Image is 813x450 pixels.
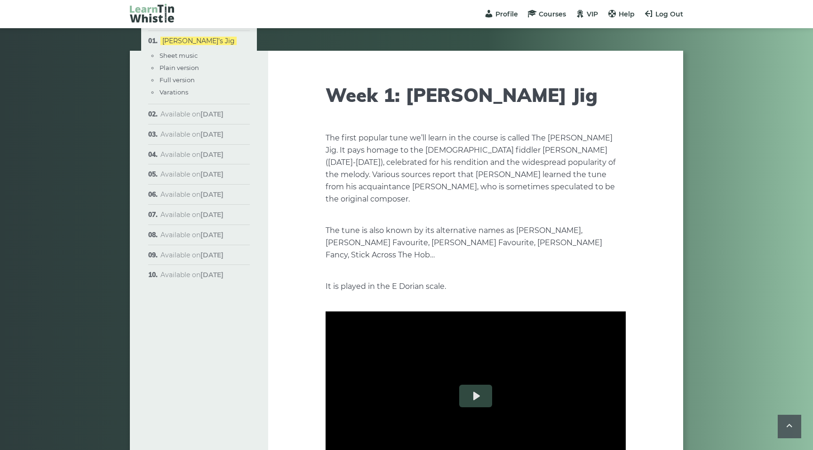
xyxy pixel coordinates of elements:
[200,190,223,199] strong: [DATE]
[160,170,223,178] span: Available on
[160,210,223,219] span: Available on
[159,64,199,71] a: Plain version
[160,37,237,45] a: [PERSON_NAME]’s Jig
[644,10,683,18] a: Log Out
[575,10,598,18] a: VIP
[160,251,223,259] span: Available on
[200,170,223,178] strong: [DATE]
[200,210,223,219] strong: [DATE]
[326,84,626,106] h1: Week 1: [PERSON_NAME] Jig
[159,88,188,96] a: Varations
[200,130,223,139] strong: [DATE]
[619,10,635,18] span: Help
[539,10,566,18] span: Courses
[160,271,223,279] span: Available on
[160,231,223,239] span: Available on
[587,10,598,18] span: VIP
[484,10,518,18] a: Profile
[326,225,626,261] p: The tune is also known by its alternative names as [PERSON_NAME], [PERSON_NAME] Favourite, [PERSO...
[160,130,223,139] span: Available on
[200,271,223,279] strong: [DATE]
[200,251,223,259] strong: [DATE]
[495,10,518,18] span: Profile
[326,280,626,293] p: It is played in the E Dorian scale.
[159,76,195,84] a: Full version
[607,10,635,18] a: Help
[160,190,223,199] span: Available on
[160,150,223,159] span: Available on
[200,231,223,239] strong: [DATE]
[527,10,566,18] a: Courses
[326,132,626,205] p: The first popular tune we’ll learn in the course is called The [PERSON_NAME] Jig. It pays homage ...
[130,4,174,23] img: LearnTinWhistle.com
[160,110,223,118] span: Available on
[655,10,683,18] span: Log Out
[159,52,198,59] a: Sheet music
[200,150,223,159] strong: [DATE]
[200,110,223,118] strong: [DATE]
